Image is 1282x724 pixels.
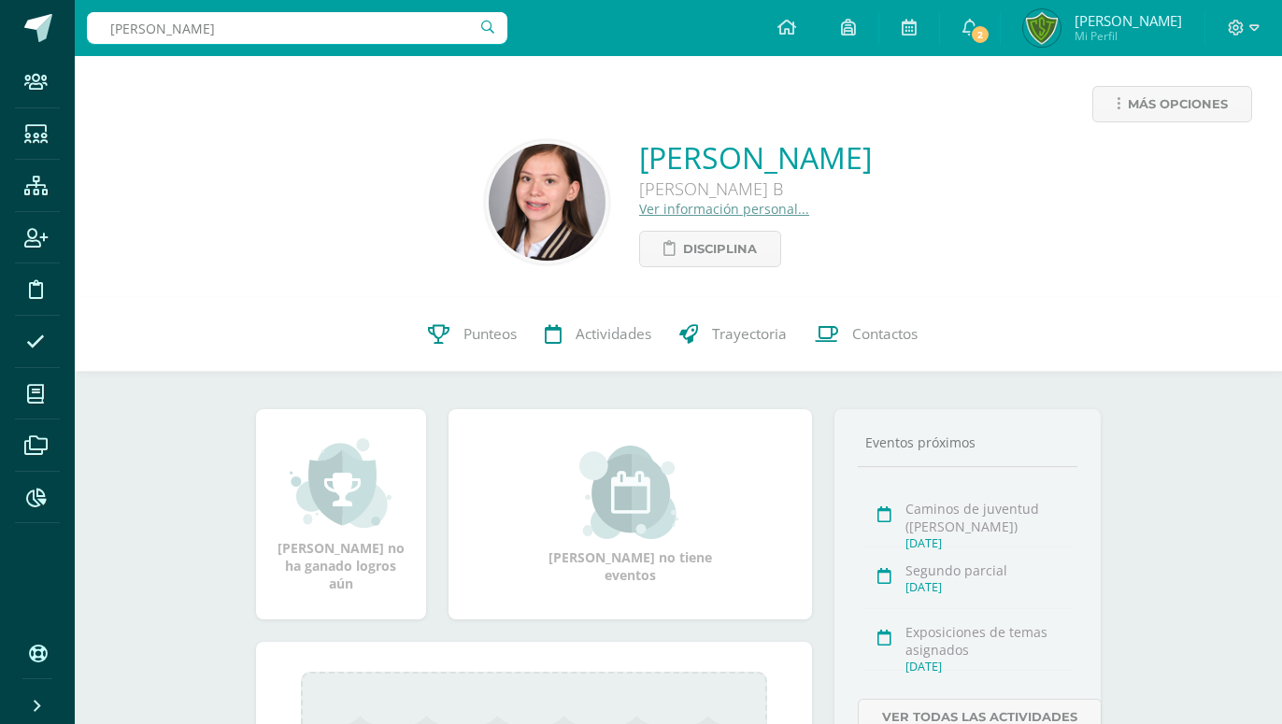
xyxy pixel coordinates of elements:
a: Disciplina [639,231,781,267]
img: a027cb2715fc0bed0e3d53f9a5f0b33d.png [1023,9,1061,47]
div: Eventos próximos [858,433,1078,451]
a: Ver información personal... [639,200,809,218]
a: Contactos [801,297,932,372]
a: Trayectoria [665,297,801,372]
span: Más opciones [1128,87,1228,121]
div: [DATE] [905,659,1073,674]
span: 2 [970,24,990,45]
div: [PERSON_NAME] no tiene eventos [536,446,723,584]
div: Exposiciones de temas asignados [905,623,1073,659]
span: Mi Perfil [1075,28,1182,44]
a: Actividades [531,297,665,372]
span: Disciplina [683,232,757,266]
div: [PERSON_NAME] no ha ganado logros aún [275,436,407,592]
div: [DATE] [905,535,1073,551]
div: Segundo parcial [905,561,1073,579]
div: [PERSON_NAME] B [639,177,872,200]
span: Actividades [576,324,651,344]
a: Más opciones [1092,86,1252,122]
a: [PERSON_NAME] [639,137,872,177]
div: [DATE] [905,579,1073,595]
span: Punteos [463,324,517,344]
span: Contactos [852,324,918,344]
div: Caminos de juventud ([PERSON_NAME]) [905,500,1073,535]
span: Trayectoria [712,324,787,344]
img: achievement_small.png [290,436,392,530]
img: 979b1f4a286dbc8d85a2e89f08ed281a.png [489,144,605,261]
a: Punteos [414,297,531,372]
span: [PERSON_NAME] [1075,11,1182,30]
input: Busca un usuario... [87,12,507,44]
img: event_small.png [579,446,681,539]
